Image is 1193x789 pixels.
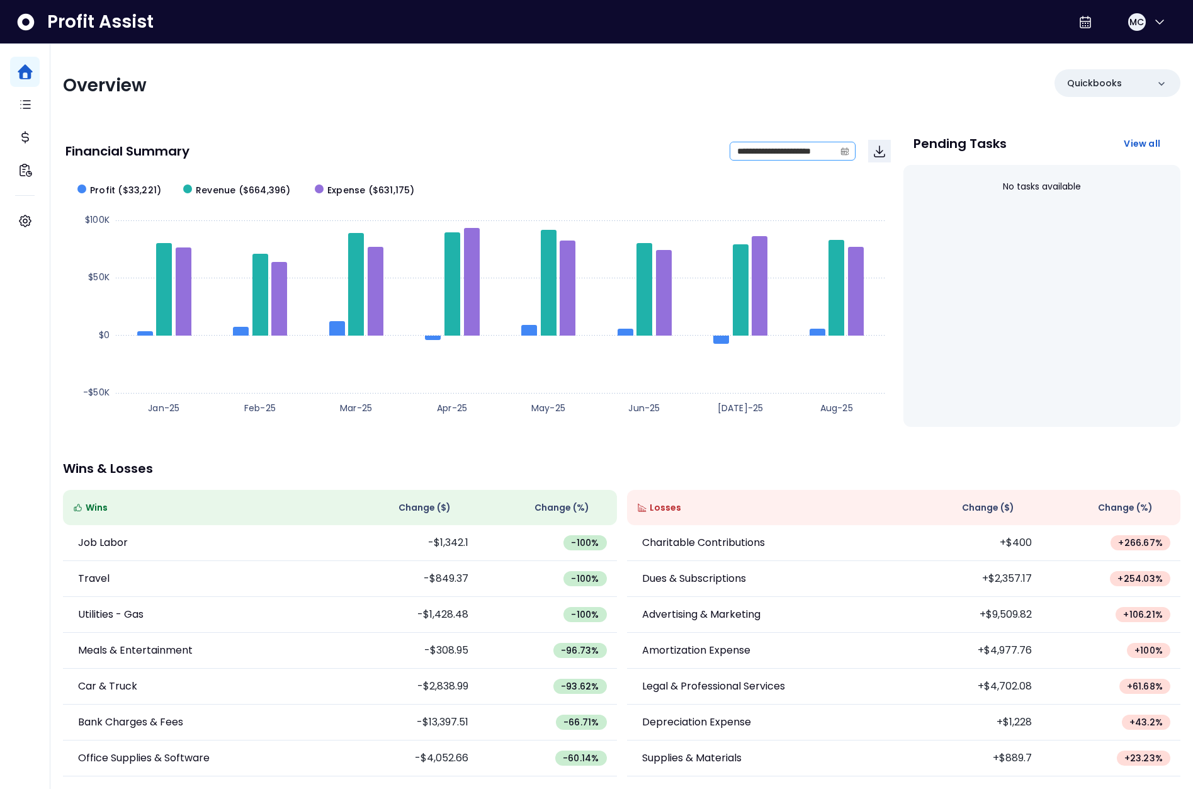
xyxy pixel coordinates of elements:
span: -93.62 % [561,680,599,693]
span: Profit ($33,221) [90,184,161,197]
text: $0 [99,329,110,341]
span: + 106.21 % [1123,608,1163,621]
td: -$308.95 [340,633,478,669]
td: -$1,428.48 [340,597,478,633]
td: -$2,838.99 [340,669,478,705]
span: Revenue ($664,396) [196,184,291,197]
p: Financial Summary [65,145,189,157]
p: Travel [78,571,110,586]
text: Jan-25 [148,402,179,414]
text: May-25 [531,402,565,414]
text: Aug-25 [820,402,853,414]
span: Losses [650,501,681,514]
button: View all [1114,132,1170,155]
span: -66.71 % [563,716,599,729]
span: -100 % [571,572,599,585]
p: Charitable Contributions [642,535,765,550]
text: Feb-25 [244,402,276,414]
span: Change (%) [534,501,589,514]
p: Pending Tasks [913,137,1007,150]
span: Change (%) [1098,501,1153,514]
p: Dues & Subscriptions [642,571,746,586]
p: Legal & Professional Services [642,679,785,694]
td: -$1,342.1 [340,525,478,561]
text: Jun-25 [628,402,660,414]
span: -100 % [571,536,599,549]
span: + 43.2 % [1129,716,1163,729]
p: Utilities - Gas [78,607,144,622]
td: -$13,397.51 [340,705,478,741]
button: Download [868,140,891,162]
p: Depreciation Expense [642,715,751,730]
span: Overview [63,73,147,98]
span: + 100 % [1134,644,1163,657]
text: $100K [85,213,110,226]
text: $50K [88,271,110,283]
div: No tasks available [913,170,1170,203]
span: Change ( $ ) [962,501,1014,514]
td: +$889.7 [903,741,1042,776]
span: Change ( $ ) [399,501,451,514]
p: Office Supplies & Software [78,751,210,766]
p: Advertising & Marketing [642,607,760,622]
td: +$4,702.08 [903,669,1042,705]
p: Wins & Losses [63,462,1180,475]
p: Quickbooks [1067,77,1122,90]
td: -$849.37 [340,561,478,597]
span: + 61.68 % [1127,680,1163,693]
td: +$1,228 [903,705,1042,741]
span: MC [1129,16,1144,28]
p: Car & Truck [78,679,137,694]
svg: calendar [840,147,849,156]
p: Job Labor [78,535,128,550]
span: + 23.23 % [1124,752,1163,764]
text: Mar-25 [340,402,372,414]
td: +$9,509.82 [903,597,1042,633]
p: Meals & Entertainment [78,643,193,658]
text: -$50K [83,386,110,399]
p: Amortization Expense [642,643,750,658]
span: -100 % [571,608,599,621]
text: Apr-25 [437,402,467,414]
span: View all [1124,137,1160,150]
td: +$2,357.17 [903,561,1042,597]
span: Profit Assist [47,11,154,33]
span: + 266.67 % [1118,536,1163,549]
span: Wins [86,501,108,514]
span: -60.14 % [563,752,599,764]
span: Expense ($631,175) [327,184,415,197]
td: -$4,052.66 [340,741,478,776]
span: -96.73 % [561,644,599,657]
td: +$4,977.76 [903,633,1042,669]
text: [DATE]-25 [718,402,764,414]
td: +$400 [903,525,1042,561]
span: + 254.03 % [1117,572,1163,585]
p: Supplies & Materials [642,751,742,766]
p: Bank Charges & Fees [78,715,183,730]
